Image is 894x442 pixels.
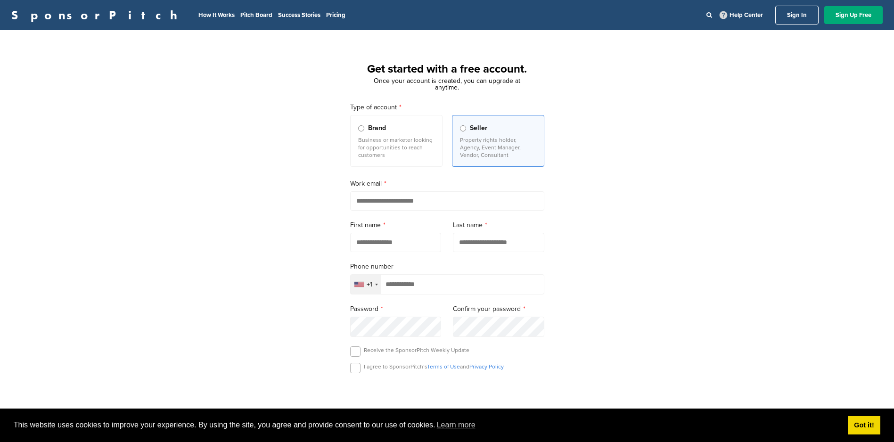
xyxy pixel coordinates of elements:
[848,416,880,435] a: dismiss cookie message
[350,179,544,189] label: Work email
[350,102,544,113] label: Type of account
[364,346,469,354] p: Receive the SponsorPitch Weekly Update
[364,363,504,370] p: I agree to SponsorPitch’s and
[339,61,556,78] h1: Get started with a free account.
[453,220,544,230] label: Last name
[427,363,460,370] a: Terms of Use
[453,304,544,314] label: Confirm your password
[358,136,435,159] p: Business or marketer looking for opportunities to reach customers
[350,304,442,314] label: Password
[374,77,520,91] span: Once your account is created, you can upgrade at anytime.
[350,220,442,230] label: First name
[278,11,320,19] a: Success Stories
[368,123,386,133] span: Brand
[367,281,372,288] div: +1
[198,11,235,19] a: How It Works
[326,11,345,19] a: Pricing
[435,418,477,432] a: learn more about cookies
[351,275,381,294] div: Selected country
[775,6,819,25] a: Sign In
[11,9,183,21] a: SponsorPitch
[460,125,466,131] input: Seller Property rights holder, Agency, Event Manager, Vendor, Consultant
[469,363,504,370] a: Privacy Policy
[350,262,544,272] label: Phone number
[358,125,364,131] input: Brand Business or marketer looking for opportunities to reach customers
[824,6,883,24] a: Sign Up Free
[394,384,501,412] iframe: reCAPTCHA
[718,9,765,21] a: Help Center
[470,123,487,133] span: Seller
[460,136,536,159] p: Property rights holder, Agency, Event Manager, Vendor, Consultant
[14,418,840,432] span: This website uses cookies to improve your experience. By using the site, you agree and provide co...
[240,11,272,19] a: Pitch Board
